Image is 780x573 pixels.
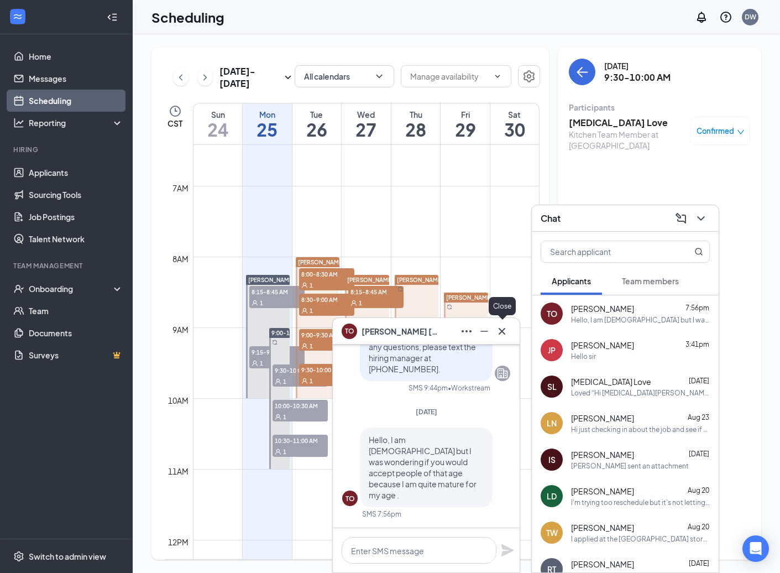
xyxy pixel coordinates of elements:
[522,70,536,83] svg: Settings
[490,103,539,144] a: August 30, 2025
[29,45,123,67] a: Home
[571,425,710,434] div: Hi just checking in about the job and see if theres been any updates.Thanks for the interview.
[275,414,281,420] svg: User
[310,342,313,350] span: 1
[301,282,308,289] svg: User
[299,364,354,375] span: 9:30-10:00 AM
[348,286,404,297] span: 8:15-8:45 AM
[301,308,308,314] svg: User
[546,527,558,538] div: TW
[169,105,182,118] svg: Clock
[571,449,634,460] span: [PERSON_NAME]
[441,109,490,120] div: Fri
[458,322,475,340] button: Ellipses
[29,90,123,112] a: Scheduling
[571,413,634,424] span: [PERSON_NAME]
[547,381,557,392] div: SL
[571,498,710,507] div: I'm trying too reschedule but it's not letting me
[275,378,281,385] svg: User
[688,523,709,531] span: Aug 20
[170,182,191,194] div: 7am
[273,435,328,446] span: 10:30-11:00 AM
[689,559,709,567] span: [DATE]
[271,329,311,337] span: 9:00-11:00 AM
[29,322,123,344] a: Documents
[292,109,342,120] div: Tue
[193,109,242,120] div: Sun
[416,408,437,416] span: [DATE]
[173,69,189,86] button: ChevronLeft
[410,70,489,82] input: Manage availability
[283,413,286,421] span: 1
[448,383,490,393] span: • Workstream
[200,71,211,84] svg: ChevronRight
[571,534,710,544] div: I applied at the [GEOGRAPHIC_DATA] store not tht buffalo store
[689,377,709,385] span: [DATE]
[548,345,556,356] div: JP
[197,69,213,86] button: ChevronRight
[166,536,191,548] div: 12pm
[298,259,344,265] span: [PERSON_NAME]
[552,276,591,286] span: Applicants
[688,486,709,494] span: Aug 20
[350,300,357,306] svg: User
[569,102,750,113] div: Participants
[391,103,441,144] a: August 28, 2025
[219,65,281,90] h3: [DATE] - [DATE]
[13,283,24,294] svg: UserCheck
[29,344,123,366] a: SurveysCrown
[547,308,557,319] div: TO
[460,325,473,338] svg: Ellipses
[672,210,690,227] button: ComposeMessage
[391,109,441,120] div: Thu
[518,65,540,87] button: Settings
[397,286,403,292] svg: Sync
[569,129,685,151] div: Kitchen Team Member at [GEOGRAPHIC_DATA]
[501,544,514,557] svg: Plane
[688,413,709,421] span: Aug 23
[13,261,121,270] div: Team Management
[441,103,490,144] a: August 29, 2025
[441,120,490,139] h1: 29
[175,71,186,84] svg: ChevronLeft
[685,340,709,348] span: 3:41pm
[342,120,391,139] h1: 27
[547,418,557,429] div: LN
[493,322,511,340] button: Cross
[29,551,106,562] div: Switch to admin view
[272,340,278,345] svg: Sync
[283,378,286,386] span: 1
[281,71,295,84] svg: SmallChevronDown
[283,448,286,456] span: 1
[166,465,191,477] div: 11am
[496,367,509,380] svg: Company
[29,117,124,128] div: Reporting
[478,325,491,338] svg: Minimize
[248,277,295,283] span: [PERSON_NAME]
[541,212,561,225] h3: Chat
[604,60,671,71] div: [DATE]
[295,65,394,87] button: All calendarsChevronDown
[359,299,362,307] span: 1
[342,109,391,120] div: Wed
[571,461,689,471] div: [PERSON_NAME] sent an attachment
[362,325,439,337] span: [PERSON_NAME] [PERSON_NAME]
[541,241,672,262] input: Search applicant
[13,117,24,128] svg: Analysis
[571,340,634,351] span: [PERSON_NAME]
[299,329,354,340] span: 9:00-9:30 AM
[342,103,391,144] a: August 27, 2025
[252,300,258,306] svg: User
[310,307,313,315] span: 1
[569,59,595,85] button: back-button
[243,120,292,139] h1: 25
[490,120,539,139] h1: 30
[369,435,477,500] span: Hello, I am [DEMOGRAPHIC_DATA] but I was wondering if you would accept people of that age because...
[249,286,305,297] span: 8:15-8:45 AM
[107,12,118,23] svg: Collapse
[571,486,634,497] span: [PERSON_NAME]
[29,228,123,250] a: Talent Network
[397,277,443,283] span: [PERSON_NAME]
[489,297,516,315] div: Close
